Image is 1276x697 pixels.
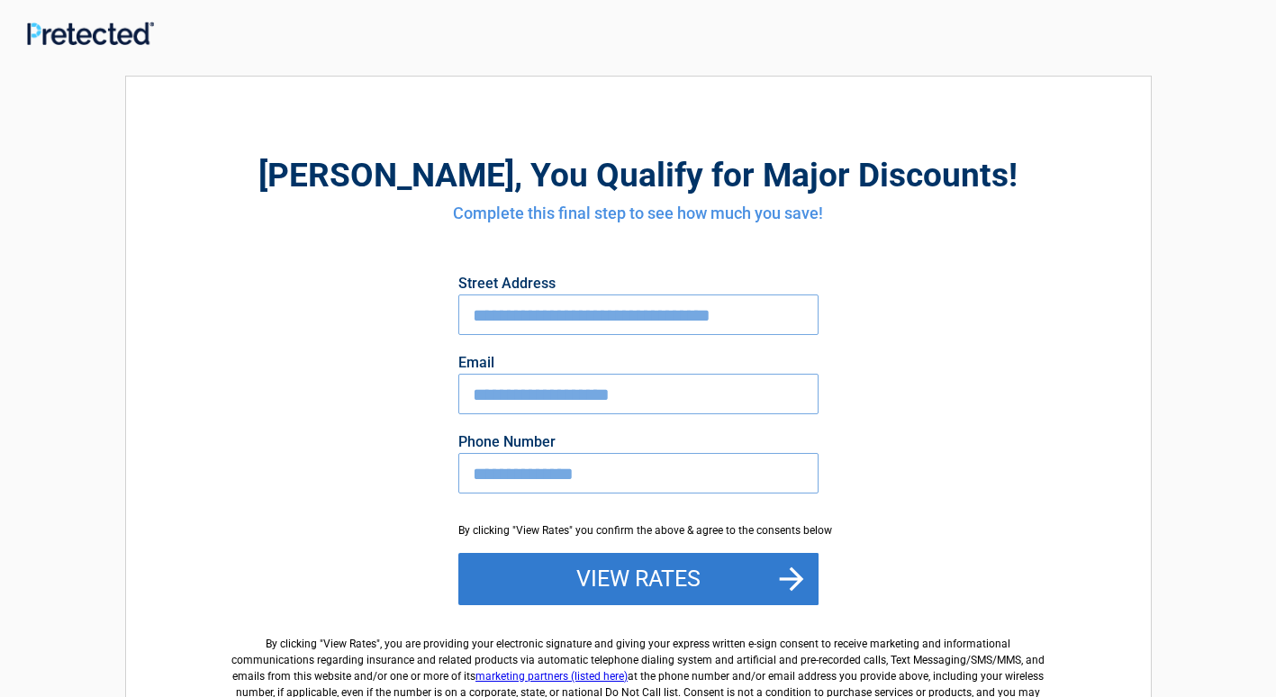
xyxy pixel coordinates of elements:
[458,553,819,605] button: View Rates
[323,638,376,650] span: View Rates
[458,435,819,449] label: Phone Number
[258,156,514,195] span: [PERSON_NAME]
[225,202,1052,225] h4: Complete this final step to see how much you save!
[225,153,1052,197] h2: , You Qualify for Major Discounts!
[475,670,628,683] a: marketing partners (listed here)
[458,522,819,539] div: By clicking "View Rates" you confirm the above & agree to the consents below
[27,22,154,45] img: Main Logo
[458,276,819,291] label: Street Address
[458,356,819,370] label: Email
